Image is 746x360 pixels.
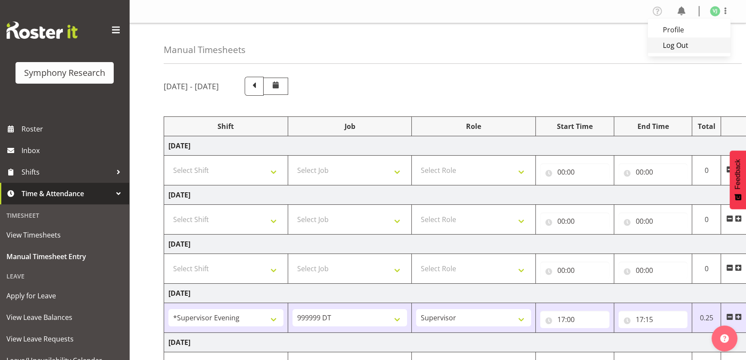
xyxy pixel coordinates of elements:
input: Click to select... [540,262,609,279]
td: 0 [692,254,721,284]
img: Rosterit website logo [6,22,78,39]
div: Leave [2,267,127,285]
td: 0 [692,156,721,185]
div: Shift [168,121,283,131]
div: Start Time [540,121,609,131]
div: Symphony Research [24,66,105,79]
td: 0.25 [692,303,721,333]
a: Log Out [648,38,730,53]
span: Manual Timesheet Entry [6,250,123,263]
div: End Time [619,121,688,131]
span: Roster [22,122,125,135]
input: Click to select... [540,213,609,230]
span: View Timesheets [6,229,123,241]
div: Total [696,121,716,131]
input: Click to select... [540,311,609,328]
a: Apply for Leave [2,285,127,307]
a: View Timesheets [2,224,127,246]
a: View Leave Balances [2,307,127,328]
a: View Leave Requests [2,328,127,350]
div: Job [292,121,407,131]
button: Feedback - Show survey [730,150,746,209]
span: Feedback [734,159,742,189]
a: Manual Timesheet Entry [2,246,127,267]
span: View Leave Balances [6,311,123,324]
div: Role [416,121,531,131]
div: Timesheet [2,207,127,224]
img: vishal-jain1986.jpg [710,6,720,16]
input: Click to select... [619,311,688,328]
input: Click to select... [619,262,688,279]
input: Click to select... [619,213,688,230]
img: help-xxl-2.png [720,334,729,343]
h5: [DATE] - [DATE] [164,81,219,91]
span: Apply for Leave [6,289,123,302]
span: View Leave Requests [6,332,123,345]
span: Shifts [22,166,112,178]
td: 0 [692,205,721,235]
span: Time & Attendance [22,187,112,200]
input: Click to select... [619,163,688,181]
span: Inbox [22,144,125,157]
h4: Manual Timesheets [164,45,246,55]
input: Click to select... [540,163,609,181]
a: Profile [648,22,730,38]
